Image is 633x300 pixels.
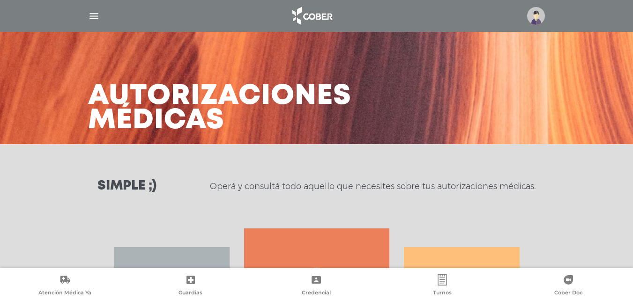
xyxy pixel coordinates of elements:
[38,289,91,298] span: Atención Médica Ya
[97,180,156,193] h3: Simple ;)
[253,274,380,298] a: Credencial
[128,274,254,298] a: Guardias
[287,5,336,27] img: logo_cober_home-white.png
[2,274,128,298] a: Atención Médica Ya
[505,274,631,298] a: Cober Doc
[433,289,452,298] span: Turnos
[380,274,506,298] a: Turnos
[554,289,582,298] span: Cober Doc
[88,84,351,133] h3: Autorizaciones médicas
[302,289,331,298] span: Credencial
[88,10,100,22] img: Cober_menu-lines-white.svg
[210,181,536,192] p: Operá y consultá todo aquello que necesites sobre tus autorizaciones médicas.
[179,289,202,298] span: Guardias
[527,7,545,25] img: profile-placeholder.svg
